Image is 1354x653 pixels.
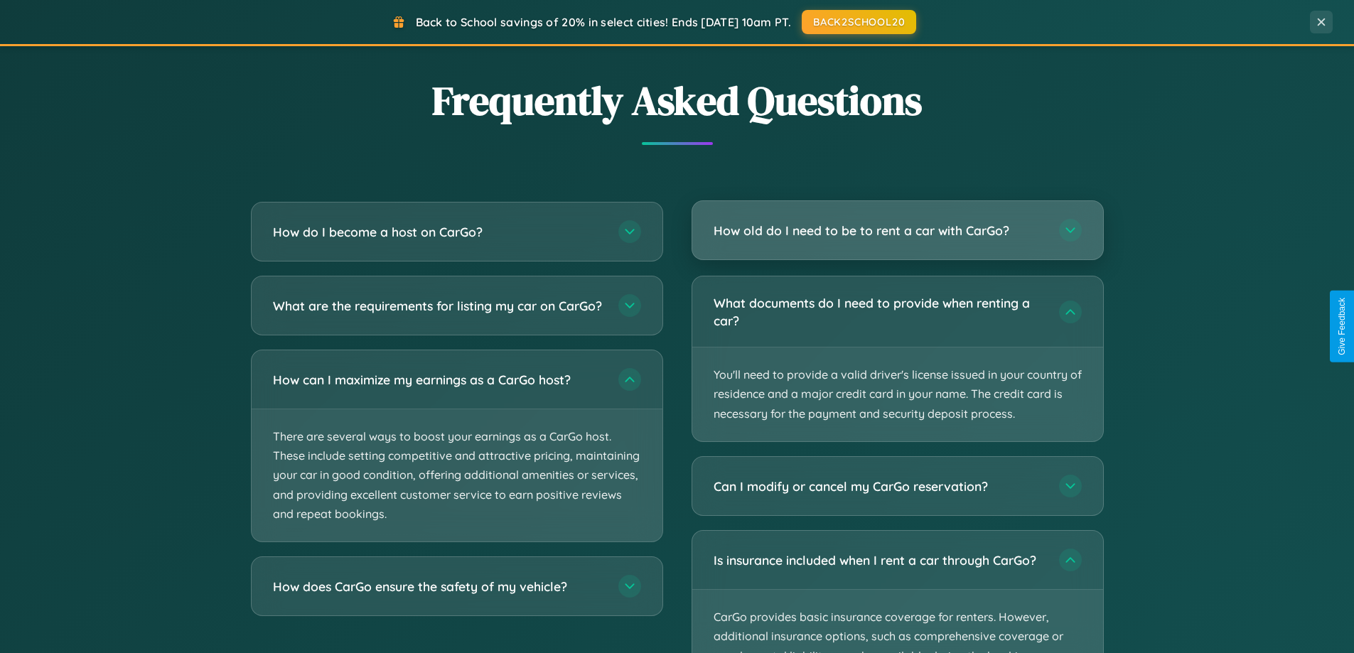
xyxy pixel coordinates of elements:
h3: How do I become a host on CarGo? [273,223,604,241]
span: Back to School savings of 20% in select cities! Ends [DATE] 10am PT. [416,15,791,29]
h3: What are the requirements for listing my car on CarGo? [273,297,604,315]
button: BACK2SCHOOL20 [802,10,916,34]
div: Give Feedback [1337,298,1347,355]
h3: How does CarGo ensure the safety of my vehicle? [273,578,604,595]
h3: Is insurance included when I rent a car through CarGo? [714,551,1045,569]
h3: Can I modify or cancel my CarGo reservation? [714,477,1045,495]
h3: How can I maximize my earnings as a CarGo host? [273,371,604,389]
p: You'll need to provide a valid driver's license issued in your country of residence and a major c... [692,347,1103,441]
h3: How old do I need to be to rent a car with CarGo? [714,222,1045,239]
p: There are several ways to boost your earnings as a CarGo host. These include setting competitive ... [252,409,662,541]
h3: What documents do I need to provide when renting a car? [714,294,1045,329]
h2: Frequently Asked Questions [251,73,1104,128]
